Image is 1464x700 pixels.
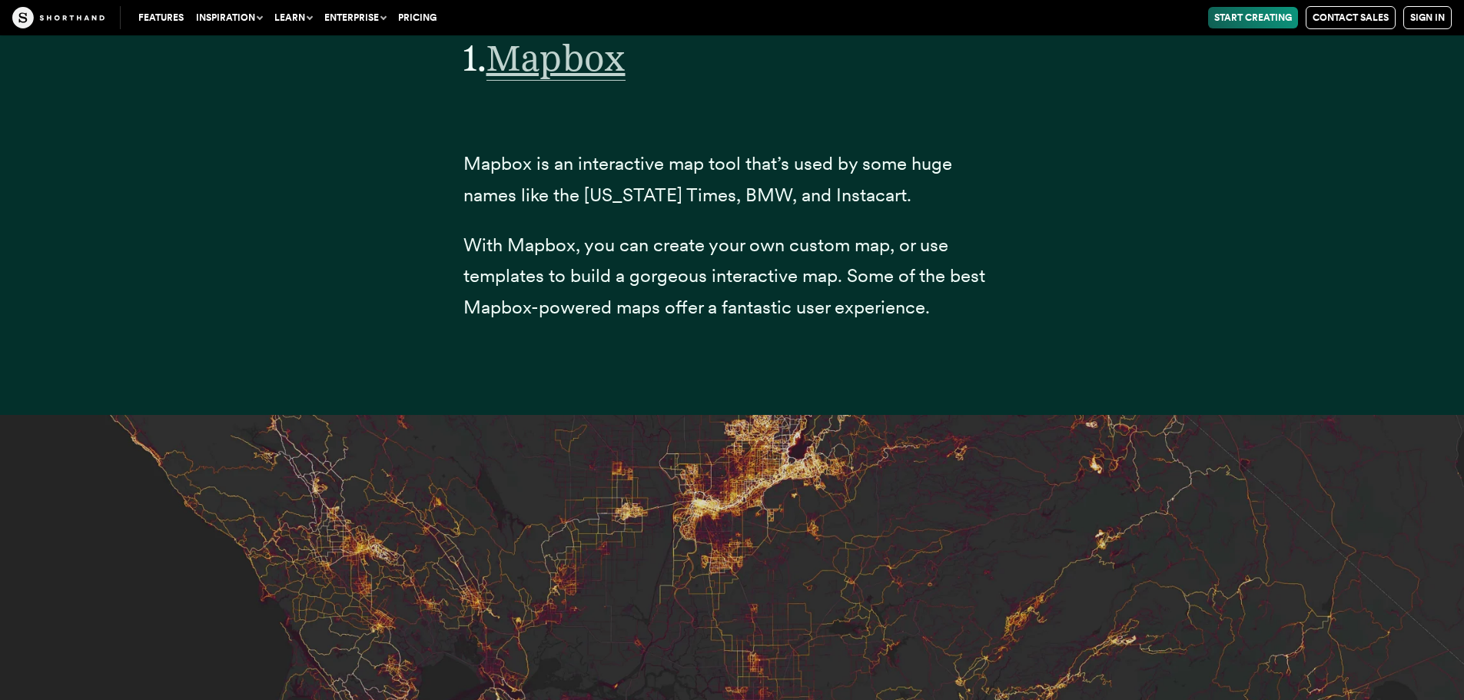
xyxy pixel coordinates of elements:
span: 1. [463,35,486,80]
img: The Craft [12,7,105,28]
button: Inspiration [190,7,268,28]
a: Mapbox [486,35,626,80]
span: Mapbox [486,35,626,81]
span: With Mapbox, you can create your own custom map, or use templates to build a gorgeous interactive... [463,234,985,319]
a: Contact Sales [1306,6,1396,29]
button: Learn [268,7,318,28]
a: Sign in [1403,6,1452,29]
button: Enterprise [318,7,392,28]
a: Features [132,7,190,28]
a: Start Creating [1208,7,1298,28]
a: Pricing [392,7,443,28]
span: Mapbox is an interactive map tool that’s used by some huge names like the [US_STATE] Times, BMW, ... [463,152,952,206]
